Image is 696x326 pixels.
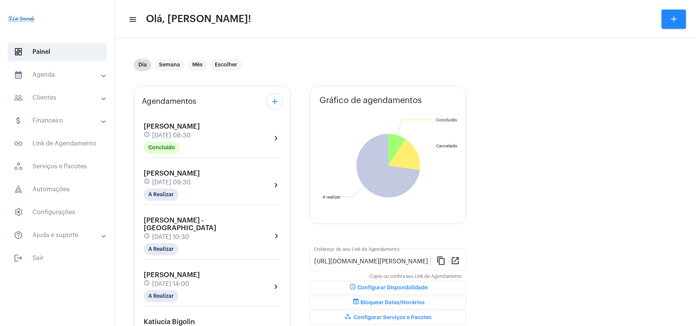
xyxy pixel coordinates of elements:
[152,281,189,287] span: [DATE] 14:00
[142,97,196,106] span: Agendamentos
[310,281,466,295] button: Configurar Disponibilidade
[8,157,107,176] span: Serviços e Pacotes
[8,180,107,199] span: Automações
[5,111,114,130] mat-expansion-panel-header: sidenav iconFinanceiro
[271,282,281,291] mat-icon: chevron_right
[14,93,102,102] mat-panel-title: Clientes
[320,96,422,105] span: Gráfico de agendamentos
[14,47,23,56] span: sidenav icon
[323,195,341,199] text: A realizar
[6,4,37,34] img: 4c910ca3-f26c-c648-53c7-1a2041c6e520.jpg
[152,179,191,186] span: [DATE] 09:30
[669,15,678,24] mat-icon: add
[128,15,136,24] mat-icon: sidenav icon
[144,170,200,177] span: [PERSON_NAME]
[344,313,354,322] mat-icon: workspaces_outlined
[271,181,281,190] mat-icon: chevron_right
[8,203,107,221] span: Configurações
[14,70,23,79] mat-icon: sidenav icon
[144,318,195,325] span: Katiucia Bigolin
[154,59,185,71] mat-chip: Semana
[144,217,216,231] span: [PERSON_NAME] - [GEOGRAPHIC_DATA]
[436,118,457,122] text: Concluído
[5,226,114,244] mat-expansion-panel-header: sidenav iconAjuda e suporte
[144,131,151,140] mat-icon: schedule
[146,13,251,25] span: Olá, [PERSON_NAME]!
[210,59,242,71] mat-chip: Escolher
[14,208,23,217] span: sidenav icon
[436,144,458,148] text: Cancelado
[348,285,428,290] span: Configurar Disponibilidade
[144,178,151,187] mat-icon: schedule
[144,233,151,241] mat-icon: schedule
[451,256,460,265] mat-icon: open_in_new
[344,315,432,320] span: Configurar Serviços e Pacotes
[436,256,446,265] mat-icon: content_copy
[144,243,178,255] mat-chip: A Realizar
[144,271,200,278] span: [PERSON_NAME]
[144,142,180,154] mat-chip: Concluído
[144,290,178,302] mat-chip: A Realizar
[351,300,425,305] span: Bloquear Datas/Horários
[348,283,357,292] mat-icon: schedule
[14,162,23,171] span: sidenav icon
[8,43,107,61] span: Painel
[270,97,279,106] mat-icon: add
[14,231,102,240] mat-panel-title: Ajuda e suporte
[14,231,23,240] mat-icon: sidenav icon
[188,59,207,71] mat-chip: Mês
[14,93,23,102] mat-icon: sidenav icon
[314,258,430,265] input: Link
[8,134,107,153] span: Link de Agendamento
[271,134,281,143] mat-icon: chevron_right
[14,70,102,79] mat-panel-title: Agenda
[144,189,178,201] mat-chip: A Realizar
[152,132,191,139] span: [DATE] 08:30
[14,253,23,263] mat-icon: sidenav icon
[14,116,102,125] mat-panel-title: Financeiro
[134,59,151,71] mat-chip: Dia
[5,89,114,107] mat-expansion-panel-header: sidenav iconClientes
[14,139,23,148] mat-icon: sidenav icon
[5,66,114,84] mat-expansion-panel-header: sidenav iconAgenda
[144,123,200,130] span: [PERSON_NAME]
[14,116,23,125] mat-icon: sidenav icon
[14,185,23,194] span: sidenav icon
[144,280,151,288] mat-icon: schedule
[351,298,360,307] mat-icon: event_busy
[8,249,107,267] span: Sair
[272,231,281,240] mat-icon: chevron_right
[310,311,466,324] button: Configurar Serviços e Pacotes
[310,296,466,310] button: Bloquear Datas/Horários
[369,274,462,279] mat-hint: Copie ou confira seu Link de Agendamento
[152,234,189,240] span: [DATE] 10:30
